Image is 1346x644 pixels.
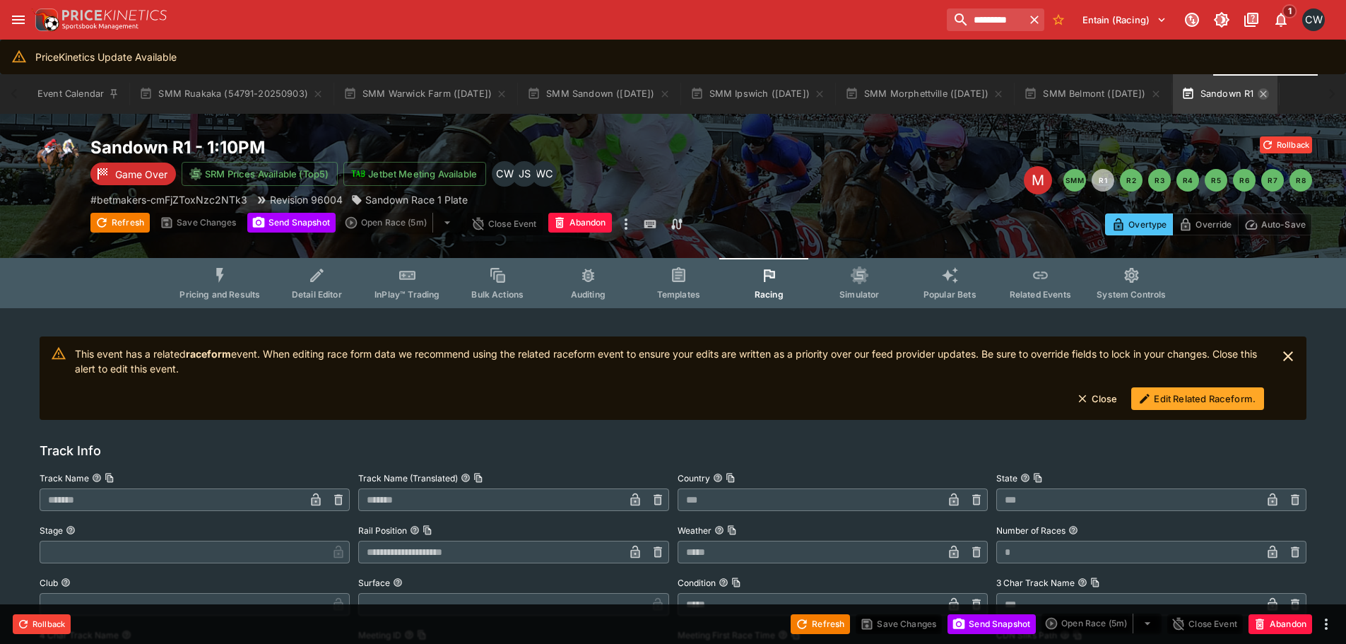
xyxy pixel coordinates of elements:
button: Rollback [13,614,71,634]
span: Bulk Actions [471,289,524,300]
button: Rail PositionCopy To Clipboard [410,525,420,535]
span: Detail Editor [292,289,342,300]
button: open drawer [6,7,31,33]
p: Sandown Race 1 Plate [365,192,468,207]
p: State [996,472,1017,484]
img: horse_racing.png [34,136,79,182]
p: Track Name [40,472,89,484]
button: R2 [1120,169,1143,192]
button: Rollback [1260,136,1312,153]
div: Event type filters [168,258,1177,308]
span: Mark an event as closed and abandoned. [548,215,612,229]
div: Clint Wallis [492,161,517,187]
span: Racing [755,289,784,300]
p: Copy To Clipboard [90,192,247,207]
button: Copy To Clipboard [731,578,741,587]
button: R7 [1261,169,1284,192]
button: Edit Related Raceform. [1131,387,1264,410]
button: R3 [1148,169,1171,192]
button: Number of Races [1068,525,1078,535]
button: R4 [1176,169,1199,192]
button: Send Snapshot [947,614,1036,634]
p: Rail Position [358,525,407,537]
div: split button [341,213,461,233]
button: Jetbet Meeting Available [343,162,486,186]
button: SMM Warwick Farm ([DATE]) [335,74,516,114]
p: Revision 96004 [270,192,343,207]
p: Override [1196,217,1232,232]
button: ConditionCopy To Clipboard [719,578,728,587]
button: Event Calendar [29,74,128,114]
p: Overtype [1128,217,1167,232]
strong: raceform [186,348,231,360]
button: Copy To Clipboard [1090,578,1100,587]
button: R6 [1233,169,1256,192]
p: Surface [358,577,390,589]
button: R8 [1289,169,1312,192]
p: Number of Races [996,525,1065,537]
button: CountryCopy To Clipboard [713,473,723,483]
button: SMM Ruakaka (54791-20250903) [131,74,332,114]
button: R1 [1092,169,1114,192]
button: SMM Belmont ([DATE]) [1015,74,1169,114]
p: Country [678,472,710,484]
button: Connected to PK [1179,7,1205,33]
p: Game Over [115,167,167,182]
button: SMM Ipswich ([DATE]) [682,74,834,114]
span: 1 [1282,4,1297,18]
img: PriceKinetics Logo [31,6,59,34]
button: SMM Morphettville ([DATE]) [837,74,1013,114]
button: No Bookmarks [1047,8,1070,31]
button: Documentation [1239,7,1264,33]
button: Copy To Clipboard [105,473,114,483]
button: R5 [1205,169,1227,192]
button: Track NameCopy To Clipboard [92,473,102,483]
div: Wyman Chen [531,161,557,187]
p: Stage [40,525,63,537]
button: Copy To Clipboard [1033,473,1043,483]
button: SMM Sandown ([DATE]) [519,74,678,114]
img: jetbet-logo.svg [351,167,365,181]
p: 3 Char Track Name [996,577,1075,589]
div: Sandown Race 1 Plate [351,192,468,207]
button: 3 Char Track NameCopy To Clipboard [1078,578,1087,587]
span: InPlay™ Trading [374,289,439,300]
p: Club [40,577,58,589]
button: Club [61,578,71,587]
h5: Track Info [40,443,101,459]
h2: Copy To Clipboard [90,136,702,158]
span: Popular Bets [923,289,976,300]
button: Clint Wallis [1298,4,1329,35]
button: Refresh [791,614,850,634]
button: Notifications [1268,7,1294,33]
button: Abandon [1248,614,1312,634]
button: Close [1069,387,1126,410]
button: Copy To Clipboard [726,473,736,483]
button: Select Tenant [1074,8,1175,31]
button: more [618,213,634,235]
div: Clint Wallis [1302,8,1325,31]
div: Start From [1105,213,1312,235]
button: Track Name (Translated)Copy To Clipboard [461,473,471,483]
span: Pricing and Results [179,289,260,300]
div: This event has a related event. When editing race form data we recommend using the related racefo... [75,341,1264,416]
button: Override [1172,213,1238,235]
span: Simulator [839,289,879,300]
span: Related Events [1010,289,1071,300]
p: Condition [678,577,716,589]
button: Abandon [548,213,612,233]
img: Sportsbook Management [62,23,138,30]
button: Sandown R1 [1173,74,1278,114]
button: Surface [393,578,403,587]
button: Copy To Clipboard [473,473,483,483]
span: Mark an event as closed and abandoned. [1248,616,1312,630]
div: PriceKinetics Update Available [35,44,177,70]
button: Auto-Save [1238,213,1312,235]
div: Edit Meeting [1024,166,1052,194]
span: System Controls [1097,289,1166,300]
button: StateCopy To Clipboard [1020,473,1030,483]
span: Templates [657,289,700,300]
button: Copy To Clipboard [423,525,432,535]
input: search [947,8,1025,31]
span: Auditing [571,289,606,300]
